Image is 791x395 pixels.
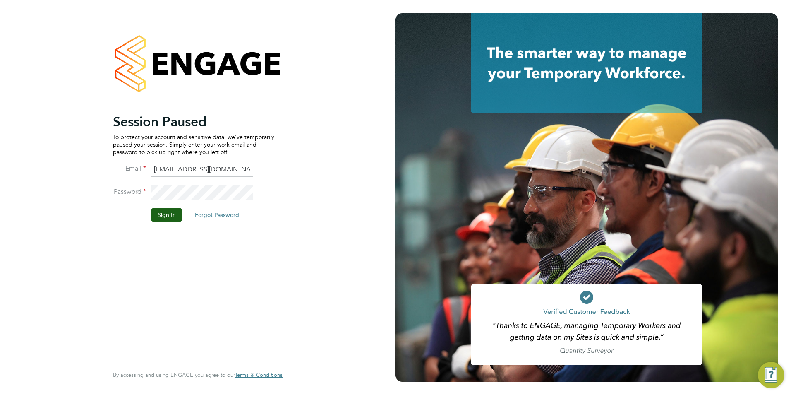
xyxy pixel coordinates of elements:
[113,113,274,130] h2: Session Paused
[113,188,146,196] label: Password
[113,133,274,156] p: To protect your account and sensitive data, we've temporarily paused your session. Simply enter y...
[235,372,283,378] a: Terms & Conditions
[151,162,253,177] input: Enter your work email...
[151,208,182,222] button: Sign In
[113,164,146,173] label: Email
[188,208,246,222] button: Forgot Password
[758,362,784,388] button: Engage Resource Center
[113,371,283,378] span: By accessing and using ENGAGE you agree to our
